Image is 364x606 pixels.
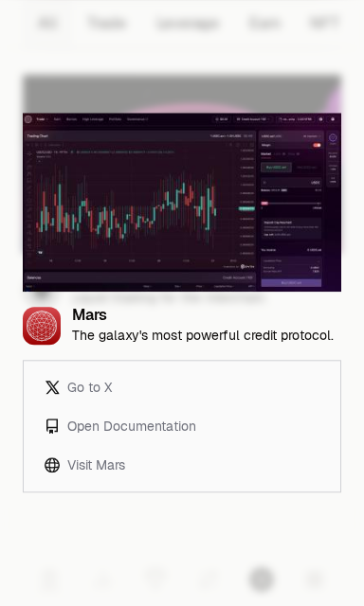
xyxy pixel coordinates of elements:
a: Go to X [31,368,333,407]
a: Open Documentation [31,407,333,446]
div: Mars [72,309,334,325]
img: Mars preview image [23,113,341,292]
p: The galaxy's most powerful credit protocol. [72,328,334,344]
a: Visit Mars [31,446,333,485]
